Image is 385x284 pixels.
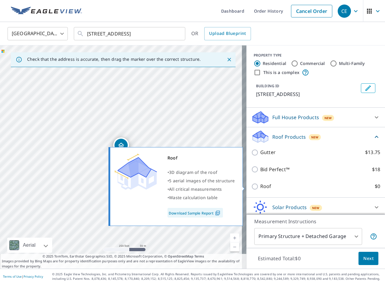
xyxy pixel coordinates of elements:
[253,252,305,265] p: Estimated Total: $0
[168,254,193,258] a: OpenStreetMap
[254,53,378,58] div: PROPERTY TYPE
[167,168,235,177] div: •
[52,272,382,281] p: © 2025 Eagle View Technologies, Inc. and Pictometry International Corp. All Rights Reserved. Repo...
[230,242,239,252] a: Current Level 17, Zoom Out
[194,254,204,258] a: Terms
[87,25,173,42] input: Search by address or latitude-longitude
[260,183,271,190] p: Roof
[361,83,375,93] button: Edit building 1
[272,204,307,211] p: Solar Products
[21,238,37,253] div: Aerial
[115,154,157,190] img: Premium
[272,133,306,140] p: Roof Products
[254,228,362,245] div: Primary Structure + Detached Garage
[365,149,380,156] p: $13.75
[312,205,320,210] span: New
[358,252,378,265] button: Next
[27,57,201,62] p: Check that the address is accurate, then drag the marker over the correct structure.
[209,30,246,37] span: Upload Blueprint
[263,60,286,66] label: Residential
[338,5,351,18] div: CE
[167,177,235,185] div: •
[300,60,325,66] label: Commercial
[256,91,358,98] p: [STREET_ADDRESS]
[113,137,129,156] div: Dropped pin, building 1, Residential property, 115 Tanglewood Ln Lancaster, PA 17601
[214,210,222,216] img: Pdf Icon
[7,238,52,253] div: Aerial
[167,154,235,162] div: Roof
[339,60,365,66] label: Multi-Family
[256,83,279,88] p: BUILDING ID
[251,130,380,144] div: Roof ProductsNew
[204,27,251,40] a: Upload Blueprint
[260,166,290,173] p: Bid Perfect™
[291,5,332,17] a: Cancel Order
[3,274,22,279] a: Terms of Use
[260,149,276,156] p: Gutter
[169,178,235,184] span: 5 aerial images of the structure
[169,186,222,192] span: All critical measurements
[254,218,377,225] p: Measurement Instructions
[375,183,380,190] p: $0
[23,274,43,279] a: Privacy Policy
[324,116,332,120] span: New
[230,233,239,242] a: Current Level 17, Zoom In
[372,166,380,173] p: $18
[311,135,319,140] span: New
[8,25,68,42] div: [GEOGRAPHIC_DATA]
[363,255,374,262] span: Next
[251,110,380,125] div: Full House ProductsNew
[370,233,377,240] span: Your report will include the primary structure and a detached garage if one exists.
[42,254,204,259] span: © 2025 TomTom, Earthstar Geographics SIO, © 2025 Microsoft Corporation, ©
[11,7,82,16] img: EV Logo
[3,275,43,278] p: |
[251,200,380,215] div: Solar ProductsNew
[272,114,319,121] p: Full House Products
[167,193,235,202] div: •
[169,195,218,200] span: Waste calculation table
[263,69,299,76] label: This is a complex
[167,185,235,193] div: •
[169,169,217,175] span: 3D diagram of the roof
[167,208,223,218] a: Download Sample Report
[225,56,233,63] button: Close
[191,27,251,40] div: OR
